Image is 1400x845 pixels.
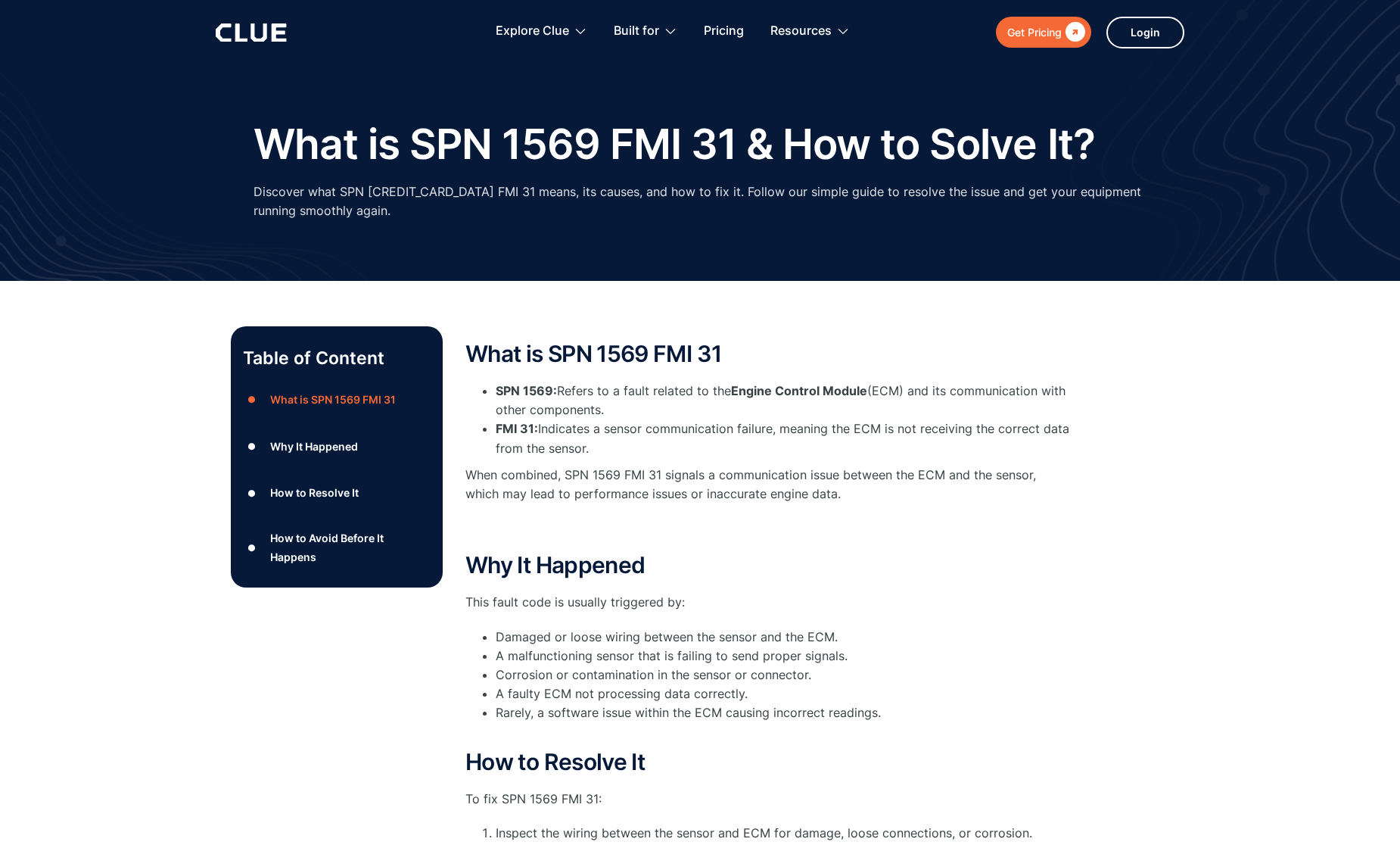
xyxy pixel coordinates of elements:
div: Get Pricing [1007,23,1062,42]
div: How to Avoid Before It Happens [270,529,431,566]
div: Explore Clue [496,8,569,55]
h1: What is SPN 1569 FMI 31 & How to Solve It? [254,121,1095,167]
div: Built for [614,8,677,55]
div: ● [243,536,261,559]
li: Inspect the wiring between the sensor and ECM for damage, loose connections, or corrosion. [496,824,1071,843]
p: To fix SPN 1569 FMI 31: [465,790,1071,809]
p: When combined, SPN 1569 FMI 31 signals a communication issue between the ECM and the sensor, whic... [465,466,1071,504]
strong: FMI 31: [496,421,538,436]
li: Corrosion or contamination in the sensor or connector. [496,666,1071,684]
div: Built for [614,8,659,55]
div: ● [243,388,261,411]
strong: Engine Control Module [731,383,867,398]
h2: Why It Happened [465,553,1071,578]
a: Get Pricing [996,17,1091,48]
a: ●How to Avoid Before It Happens [243,529,431,566]
a: ●How to Resolve It [243,482,431,504]
a: ●What is SPN 1569 FMI 31 [243,388,431,411]
div: Why It Happened [270,437,358,456]
a: ●Why It Happened [243,435,431,458]
a: Login [1106,17,1184,48]
div:  [1062,23,1085,42]
li: Rarely, a software issue within the ECM causing incorrect readings. [496,703,1071,741]
div: Resources [770,8,850,55]
h2: How to Resolve It [465,750,1071,775]
li: Refers to a fault related to the (ECM) and its communication with other components. [496,382,1071,419]
li: A faulty ECM not processing data correctly. [496,684,1071,703]
p: Table of Content [243,346,431,370]
h2: What is SPN 1569 FMI 31 [465,341,1071,366]
div: ● [243,482,261,504]
a: Pricing [704,8,744,55]
div: What is SPN 1569 FMI 31 [270,390,396,409]
p: ‍ [465,519,1071,538]
div: Explore Clue [496,8,587,55]
div: How to Resolve It [270,483,359,502]
div: Resources [770,8,832,55]
li: Indicates a sensor communication failure, meaning the ECM is not receiving the correct data from ... [496,419,1071,457]
p: Discover what SPN [CREDIT_CARD_DATA] FMI 31 means, its causes, and how to fix it. Follow our simp... [254,182,1146,220]
p: This fault code is usually triggered by: [465,593,1071,612]
div: ● [243,435,261,458]
li: A malfunctioning sensor that is failing to send proper signals. [496,647,1071,666]
li: Damaged or loose wiring between the sensor and the ECM. [496,628,1071,647]
strong: SPN 1569: [496,383,557,398]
